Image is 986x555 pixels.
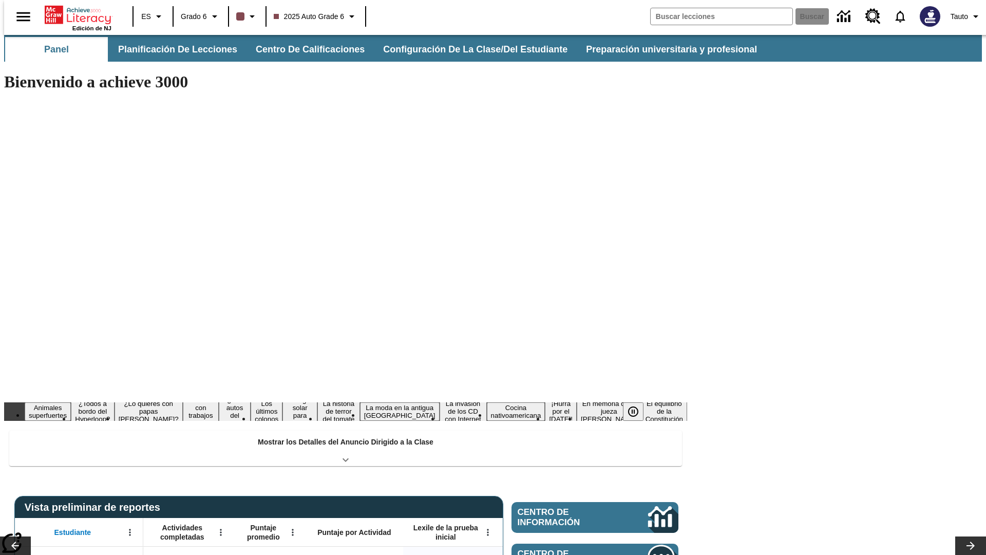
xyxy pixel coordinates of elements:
div: Subbarra de navegación [4,35,982,62]
button: Diapositiva 13 En memoria de la jueza O'Connor [577,398,641,424]
span: Centro de información [518,507,614,528]
h1: Bienvenido a achieve 3000 [4,72,687,91]
span: Puntaje por Actividad [317,528,391,537]
button: Abrir menú [213,525,229,540]
button: Perfil/Configuración [946,7,986,26]
button: Escoja un nuevo avatar [914,3,946,30]
button: Diapositiva 5 ¿Los autos del futuro? [219,395,251,429]
div: Mostrar los Detalles del Anuncio Dirigido a la Clase [9,431,682,466]
button: Grado: Grado 6, Elige un grado [177,7,225,26]
button: Diapositiva 14 El equilibrio de la Constitución [641,398,687,424]
button: Diapositiva 1 Animales superfuertes [25,402,71,421]
button: Diapositiva 12 ¡Hurra por el Día de la Constitución! [545,398,577,424]
button: Diapositiva 3 ¿Lo quieres con papas fritas? [115,398,183,424]
a: Notificaciones [887,3,914,30]
button: Carrusel de lecciones, seguir [955,536,986,555]
span: 2025 Auto Grade 6 [274,11,345,22]
button: Planificación de lecciones [110,37,245,62]
button: Diapositiva 4 Niños con trabajos sucios [183,395,219,429]
button: Diapositiva 8 La historia de terror del tomate [317,398,360,424]
button: Panel [5,37,108,62]
button: Diapositiva 6 Los últimos colonos [251,398,282,424]
button: Diapositiva 10 La invasión de los CD con Internet [440,398,487,424]
button: Abrir menú [122,525,138,540]
span: Estudiante [54,528,91,537]
button: Diapositiva 2 ¿Todos a bordo del Hyperloop? [71,398,115,424]
p: Mostrar los Detalles del Anuncio Dirigido a la Clase [258,437,433,448]
button: Abrir menú [285,525,300,540]
button: Diapositiva 7 Energía solar para todos [282,395,317,429]
a: Centro de información [511,502,678,533]
button: Abrir el menú lateral [8,2,39,32]
span: Grado 6 [181,11,207,22]
button: Diapositiva 9 La moda en la antigua Roma [360,402,440,421]
div: Subbarra de navegación [4,37,766,62]
div: Portada [45,4,111,31]
button: Centro de calificaciones [248,37,373,62]
span: Puntaje promedio [239,523,288,542]
button: Clase: 2025 Auto Grade 6, Selecciona una clase [270,7,363,26]
span: ES [141,11,151,22]
span: Actividades completadas [148,523,216,542]
span: Tauto [951,11,968,22]
span: Lexile de la prueba inicial [408,523,483,542]
button: Pausar [623,402,643,421]
button: Lenguaje: ES, Selecciona un idioma [137,7,169,26]
button: Preparación universitaria y profesional [578,37,765,62]
img: Avatar [920,6,940,27]
button: Configuración de la clase/del estudiante [375,37,576,62]
span: Vista preliminar de reportes [25,502,165,513]
button: Abrir menú [480,525,496,540]
input: Buscar campo [651,8,792,25]
a: Centro de recursos, Se abrirá en una pestaña nueva. [859,3,887,30]
a: Centro de información [831,3,859,31]
button: Diapositiva 11 Cocina nativoamericana [487,402,545,421]
div: Pausar [623,402,654,421]
button: El color de la clase es café oscuro. Cambiar el color de la clase. [232,7,262,26]
a: Portada [45,5,111,25]
span: Edición de NJ [72,25,111,31]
